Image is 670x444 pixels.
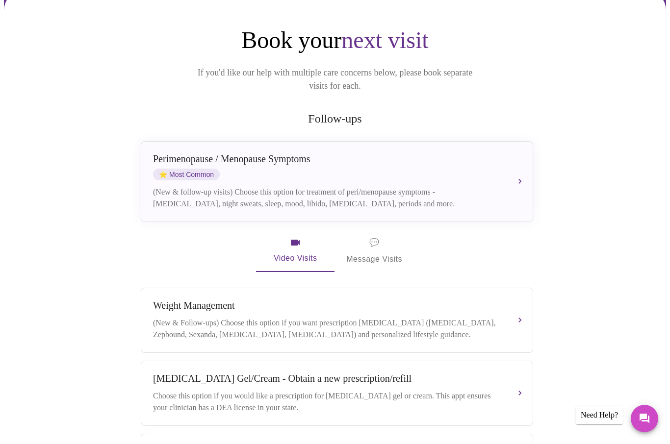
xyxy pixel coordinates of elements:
button: [MEDICAL_DATA] Gel/Cream - Obtain a new prescription/refillChoose this option if you would like a... [141,361,533,426]
button: Messages [631,405,658,432]
div: Perimenopause / Menopause Symptoms [153,153,501,165]
div: (New & follow-up visits) Choose this option for treatment of peri/menopause symptoms - [MEDICAL_D... [153,186,501,210]
h2: Follow-ups [139,112,531,125]
button: Weight Management(New & Follow-ups) Choose this option if you want prescription [MEDICAL_DATA] ([... [141,288,533,353]
div: Weight Management [153,300,501,311]
span: message [369,236,379,249]
span: Message Visits [346,236,402,266]
div: Need Help? [576,406,623,424]
div: [MEDICAL_DATA] Gel/Cream - Obtain a new prescription/refill [153,373,501,384]
h1: Book your [139,26,531,54]
span: star [159,171,167,178]
div: (New & Follow-ups) Choose this option if you want prescription [MEDICAL_DATA] ([MEDICAL_DATA], Ze... [153,317,501,341]
span: Most Common [153,169,220,180]
div: Choose this option if you would like a prescription for [MEDICAL_DATA] gel or cream. This appt en... [153,390,501,414]
span: Video Visits [268,237,323,265]
p: If you'd like our help with multiple care concerns below, please book separate visits for each. [184,66,486,93]
button: Perimenopause / Menopause SymptomsstarMost Common(New & follow-up visits) Choose this option for ... [141,141,533,222]
span: next visit [341,27,428,53]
